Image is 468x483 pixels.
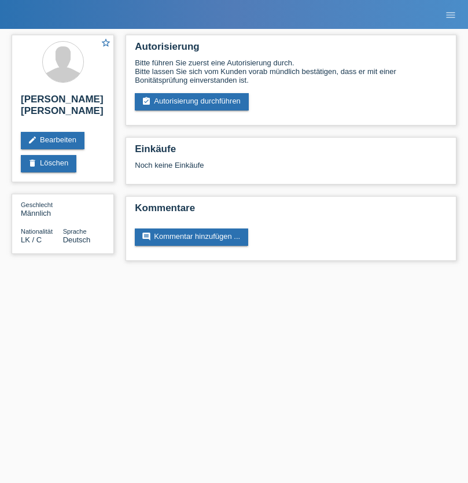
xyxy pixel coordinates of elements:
[21,155,76,172] a: deleteLöschen
[21,228,53,235] span: Nationalität
[21,201,53,208] span: Geschlecht
[135,228,248,246] a: commentKommentar hinzufügen ...
[135,58,447,84] div: Bitte führen Sie zuerst eine Autorisierung durch. Bitte lassen Sie sich vom Kunden vorab mündlich...
[135,41,447,58] h2: Autorisierung
[63,235,91,244] span: Deutsch
[101,38,111,50] a: star_border
[439,11,462,18] a: menu
[21,200,63,217] div: Männlich
[142,232,151,241] i: comment
[28,135,37,145] i: edit
[142,97,151,106] i: assignment_turned_in
[135,143,447,161] h2: Einkäufe
[63,228,87,235] span: Sprache
[21,235,42,244] span: Sri Lanka / C / 03.08.2009
[28,158,37,168] i: delete
[21,132,84,149] a: editBearbeiten
[135,93,249,110] a: assignment_turned_inAutorisierung durchführen
[135,161,447,178] div: Noch keine Einkäufe
[21,94,105,123] h2: [PERSON_NAME] [PERSON_NAME]
[445,9,456,21] i: menu
[101,38,111,48] i: star_border
[135,202,447,220] h2: Kommentare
